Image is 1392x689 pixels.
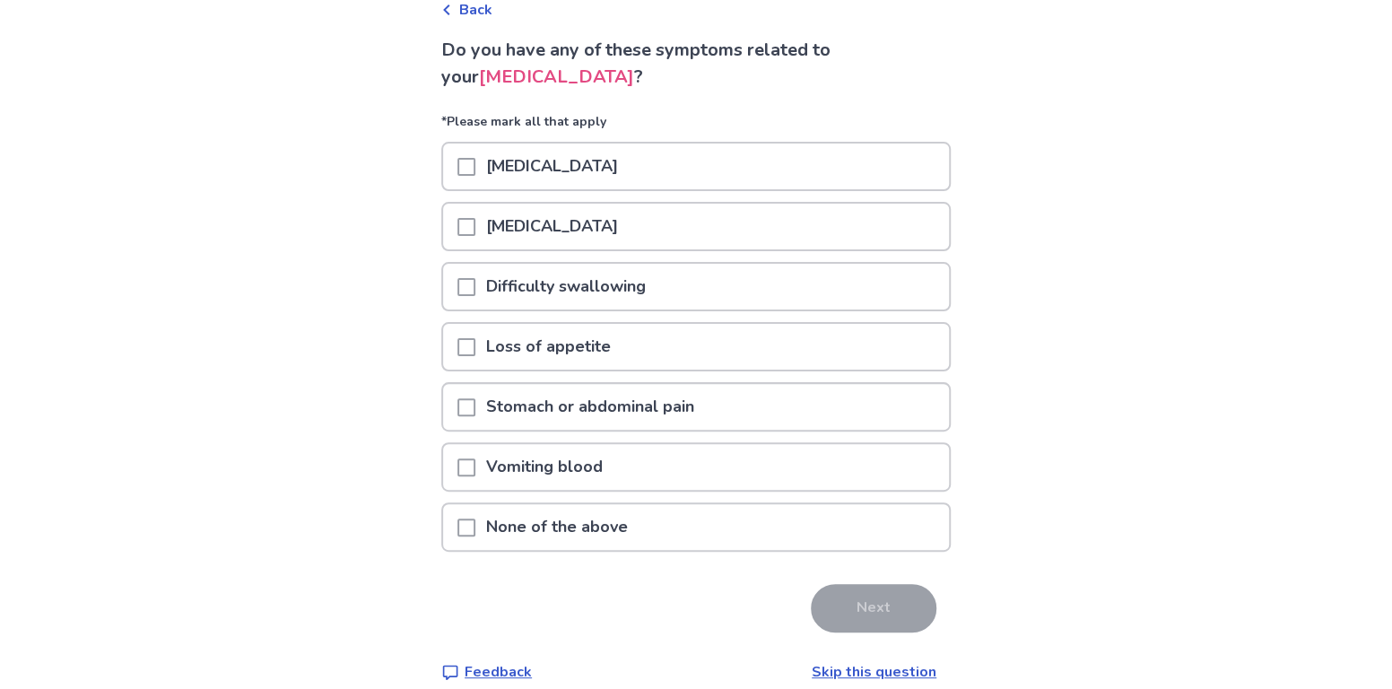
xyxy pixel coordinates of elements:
p: *Please mark all that apply [441,112,951,142]
a: Skip this question [812,662,936,682]
p: Vomiting blood [475,444,613,490]
p: [MEDICAL_DATA] [475,144,629,189]
p: Stomach or abdominal pain [475,384,705,430]
p: Difficulty swallowing [475,264,657,310]
a: Feedback [441,661,532,683]
p: Feedback [465,661,532,683]
p: None of the above [475,504,639,550]
button: Next [811,584,936,632]
p: Loss of appetite [475,324,622,370]
p: [MEDICAL_DATA] [475,204,629,249]
span: [MEDICAL_DATA] [479,65,634,89]
p: Do you have any of these symptoms related to your ? [441,37,951,91]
